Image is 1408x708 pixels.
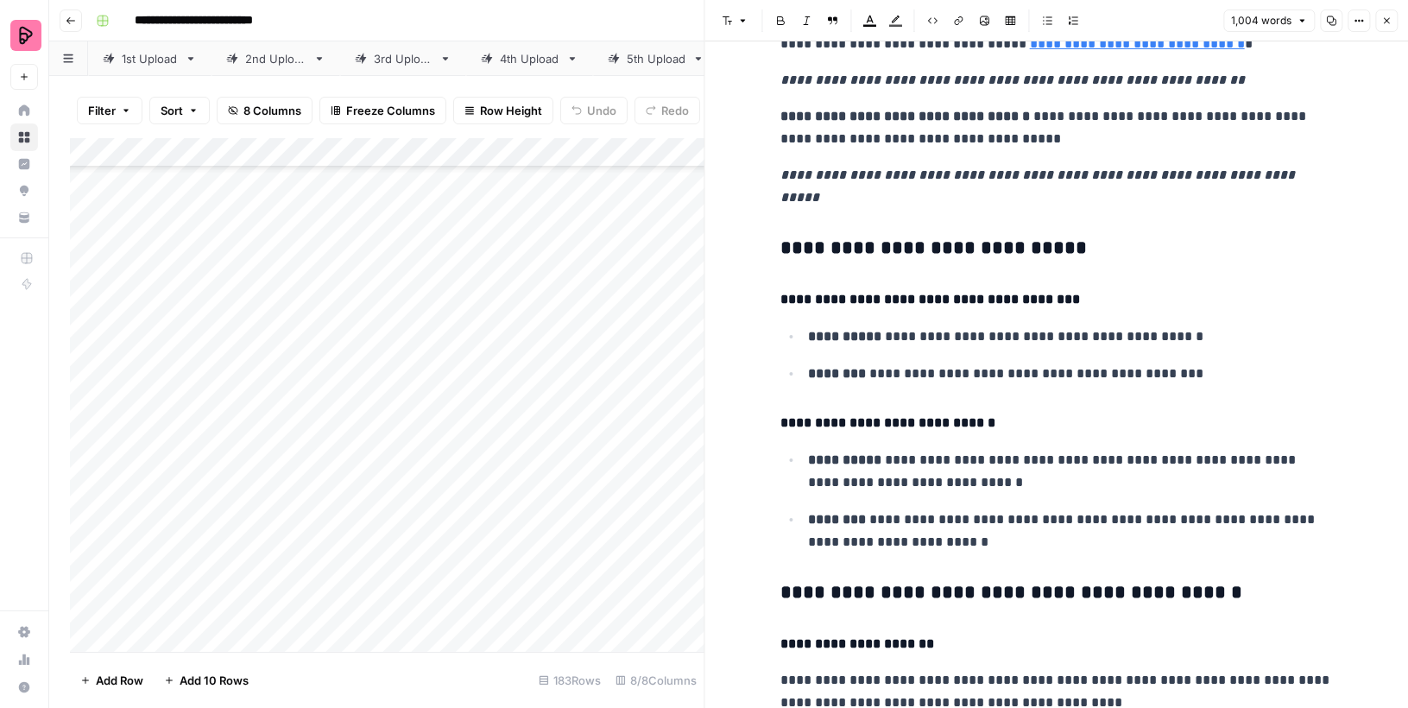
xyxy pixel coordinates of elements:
[10,673,38,701] button: Help + Support
[10,14,38,57] button: Workspace: Preply
[149,97,210,124] button: Sort
[154,667,259,694] button: Add 10 Rows
[560,97,628,124] button: Undo
[532,667,609,694] div: 183 Rows
[10,123,38,151] a: Browse
[319,97,446,124] button: Freeze Columns
[346,102,435,119] span: Freeze Columns
[466,41,593,76] a: 4th Upload
[627,50,685,67] div: 5th Upload
[10,150,38,178] a: Insights
[70,667,154,694] button: Add Row
[10,97,38,124] a: Home
[10,204,38,231] a: Your Data
[10,20,41,51] img: Preply Logo
[635,97,700,124] button: Redo
[212,41,340,76] a: 2nd Upload
[88,102,116,119] span: Filter
[10,177,38,205] a: Opportunities
[587,102,616,119] span: Undo
[10,618,38,646] a: Settings
[480,102,542,119] span: Row Height
[96,672,143,689] span: Add Row
[245,50,306,67] div: 2nd Upload
[500,50,559,67] div: 4th Upload
[593,41,719,76] a: 5th Upload
[10,646,38,673] a: Usage
[1223,9,1315,32] button: 1,004 words
[77,97,142,124] button: Filter
[1231,13,1291,28] span: 1,004 words
[88,41,212,76] a: 1st Upload
[374,50,433,67] div: 3rd Upload
[122,50,178,67] div: 1st Upload
[243,102,301,119] span: 8 Columns
[217,97,313,124] button: 8 Columns
[661,102,689,119] span: Redo
[453,97,553,124] button: Row Height
[340,41,466,76] a: 3rd Upload
[180,672,249,689] span: Add 10 Rows
[609,667,704,694] div: 8/8 Columns
[161,102,183,119] span: Sort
